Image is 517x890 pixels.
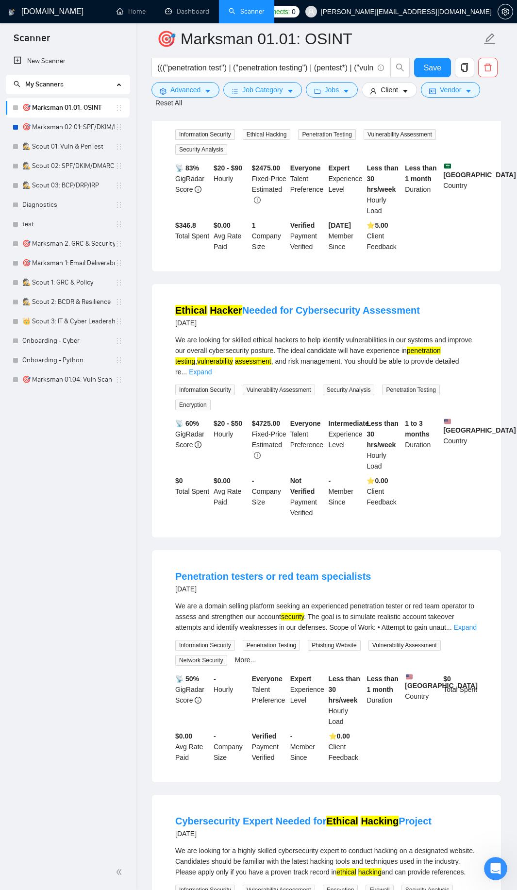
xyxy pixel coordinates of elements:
span: holder [115,104,123,112]
a: Onboarding - Cyber [22,331,115,351]
span: Security Analysis [175,144,227,155]
b: Not Verified [290,477,315,495]
li: 🕵️ Scout 01: Vuln & PenTest [6,137,130,156]
span: holder [115,259,123,267]
div: Company Size [250,220,288,252]
div: Avg Rate Paid [212,220,250,252]
span: holder [115,337,123,345]
div: Experience Level [327,418,365,471]
div: GigRadar Score [173,673,212,727]
a: 🕵️ Scout 03: BCP/DRP/IRP [22,176,115,195]
b: - [329,477,331,485]
span: caret-down [287,87,294,95]
span: ... [181,368,187,376]
b: Everyone [290,164,321,172]
div: Fixed-Price [250,163,288,216]
div: Hourly Load [365,163,403,216]
b: $0.00 [214,477,231,485]
mark: assessment [235,357,271,365]
a: searchScanner [229,7,265,16]
button: Upload attachment [46,318,54,326]
a: homeHome [117,7,146,16]
li: 🎯 Marksman 01.01: OSINT [6,98,130,118]
li: Diagnostics [6,195,130,215]
b: Less than 1 month [367,675,398,693]
mark: ethical [336,868,356,876]
div: Duration [403,163,441,216]
div: Payment Verified [288,220,327,252]
span: delete [479,63,497,72]
div: Company Size [250,475,288,518]
b: ⭐️ 0.00 [329,732,350,740]
span: holder [115,220,123,228]
div: GigRadar Score [173,163,212,216]
span: holder [115,279,123,286]
div: Hourly [212,673,250,727]
span: folder [314,87,321,95]
div: GigRadar Score [173,418,212,471]
span: Job Category [242,84,283,95]
img: Profile image for Mariia [20,68,35,84]
textarea: Message… [8,298,186,314]
b: [GEOGRAPHIC_DATA] [443,418,516,434]
a: Cybersecurity Expert Needed forEthical HackingProject [175,816,432,826]
b: Less than 30 hrs/week [367,420,398,449]
span: search [14,81,20,87]
div: [DATE] [175,828,432,840]
img: logo [8,4,15,20]
div: Country [441,418,480,471]
button: Gif picker [31,318,38,326]
mark: testing [175,357,195,365]
span: My Scanners [14,80,64,88]
div: Profile image for MariiaMariiafrom [DOMAIN_NAME]Earn Free GigRadar Credits - Just by Sharing Your... [8,56,186,144]
span: Mariia [43,72,63,79]
div: Member Since [327,475,365,518]
b: $0.00 [175,732,192,740]
li: 🎯 Marksman 01.04: Vuln Scan [6,370,130,389]
div: Company Size [212,731,250,763]
div: Fixed-Price [250,418,288,471]
button: setting [498,4,513,19]
mark: vulnerability [197,357,233,365]
span: caret-down [402,87,409,95]
b: Expert [290,675,312,683]
b: 1 [252,221,256,229]
b: Everyone [252,675,283,683]
div: Payment Verified [250,731,288,763]
button: Save [414,58,451,77]
a: Expand [189,368,212,376]
b: $ 346.8 [175,221,196,229]
b: ⭐️ 0.00 [367,477,388,485]
a: Expand [454,623,477,631]
span: bars [232,87,238,95]
a: dashboardDashboard [165,7,209,16]
a: More... [235,656,256,664]
span: My Scanners [25,80,64,88]
button: userClientcaret-down [362,82,417,98]
span: Vulnerability Assessment [243,385,315,395]
p: Active [DATE] [47,12,90,22]
div: Client Feedback [327,731,365,763]
span: holder [115,201,123,209]
span: Save [424,62,441,74]
span: Penetration Testing [298,129,356,140]
a: 🕵️ Scout 1: GRC & Policy [22,273,115,292]
b: - [214,675,216,683]
b: [GEOGRAPHIC_DATA] [405,673,478,689]
span: Estimated [252,441,282,449]
b: 📡 60% [175,420,199,427]
span: idcard [429,87,436,95]
span: holder [115,162,123,170]
div: Total Spent [441,673,480,727]
div: Hourly [212,163,250,216]
button: search [390,58,410,77]
span: Security Analysis [323,385,375,395]
span: holder [115,143,123,151]
span: holder [115,240,123,248]
span: Vulnerability Assessment [364,129,436,140]
b: Verified [252,732,277,740]
span: holder [115,356,123,364]
a: Ethical HackerNeeded for Cybersecurity Assessment [175,305,420,316]
b: $ 4725.00 [252,420,280,427]
span: setting [498,8,513,16]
